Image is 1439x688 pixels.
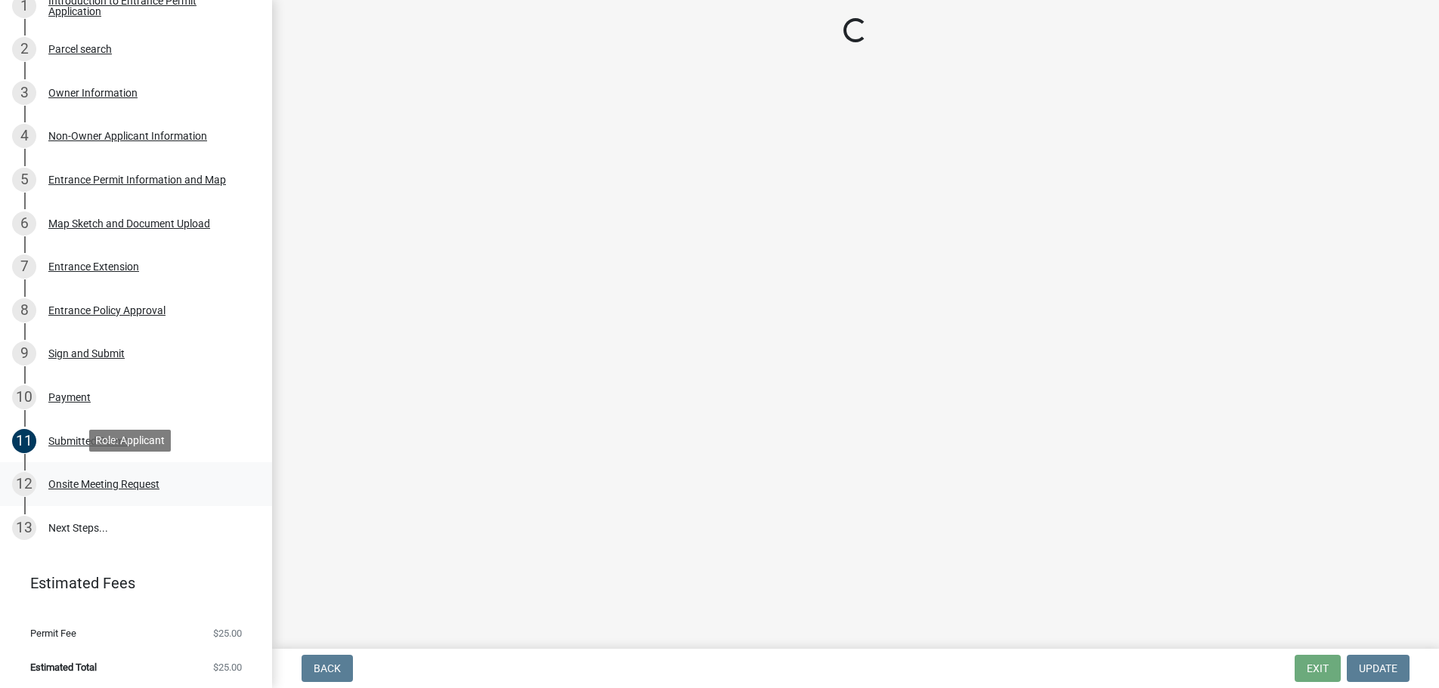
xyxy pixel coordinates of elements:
div: Parcel search [48,44,112,54]
button: Exit [1295,655,1341,682]
a: Estimated Fees [12,568,248,598]
div: Onsite Meeting Request [48,479,159,489]
div: 9 [12,341,36,366]
button: Back [302,655,353,682]
div: 11 [12,429,36,453]
div: Non-Owner Applicant Information [48,131,207,141]
div: 5 [12,168,36,192]
div: Entrance Extension [48,261,139,272]
div: 12 [12,472,36,496]
span: Estimated Total [30,662,97,672]
div: 7 [12,255,36,279]
div: Submitted Permit [48,436,130,446]
div: Role: Applicant [89,430,171,452]
div: Owner Information [48,88,138,98]
div: 4 [12,124,36,148]
div: 8 [12,298,36,322]
div: Entrance Policy Approval [48,305,166,316]
span: Back [314,662,341,674]
span: Permit Fee [30,628,76,638]
span: Update [1359,662,1397,674]
div: Sign and Submit [48,348,125,359]
div: Entrance Permit Information and Map [48,174,226,185]
span: $25.00 [213,662,242,672]
div: 6 [12,211,36,236]
div: 13 [12,516,36,540]
div: 10 [12,385,36,409]
div: Map Sketch and Document Upload [48,218,210,229]
button: Update [1347,655,1410,682]
div: 2 [12,37,36,61]
span: $25.00 [213,628,242,638]
div: Payment [48,392,91,403]
div: 3 [12,81,36,105]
